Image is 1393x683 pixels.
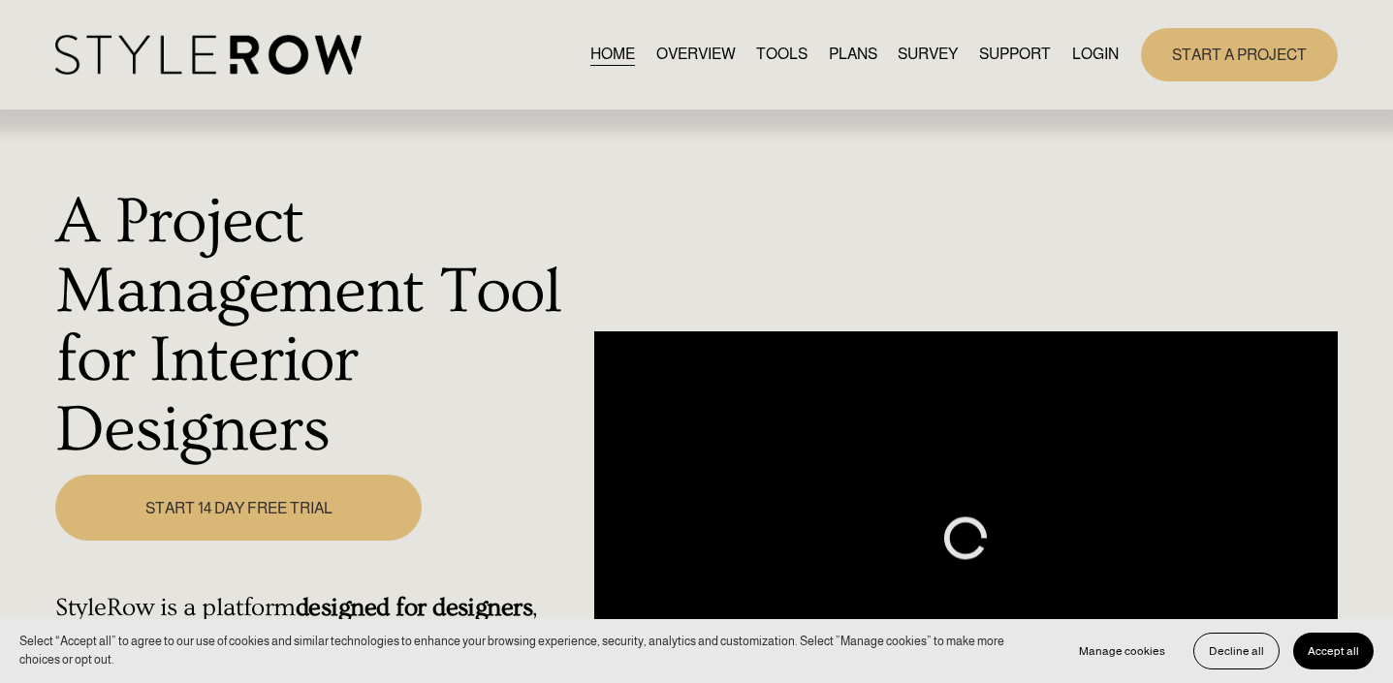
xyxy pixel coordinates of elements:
[1072,42,1119,68] a: LOGIN
[1308,644,1359,658] span: Accept all
[829,42,877,68] a: PLANS
[1193,633,1280,669] button: Decline all
[55,593,583,653] h4: StyleRow is a platform , with maximum flexibility and organization.
[1064,633,1180,669] button: Manage cookies
[898,42,958,68] a: SURVEY
[979,42,1051,68] a: folder dropdown
[979,43,1051,66] span: SUPPORT
[656,42,736,68] a: OVERVIEW
[590,42,635,68] a: HOME
[756,42,807,68] a: TOOLS
[296,593,532,622] strong: designed for designers
[55,475,422,541] a: START 14 DAY FREE TRIAL
[19,633,1045,669] p: Select “Accept all” to agree to our use of cookies and similar technologies to enhance your brows...
[55,35,361,75] img: StyleRow
[1293,633,1374,669] button: Accept all
[1209,644,1264,658] span: Decline all
[1141,28,1338,81] a: START A PROJECT
[55,187,583,464] h1: A Project Management Tool for Interior Designers
[1079,644,1165,658] span: Manage cookies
